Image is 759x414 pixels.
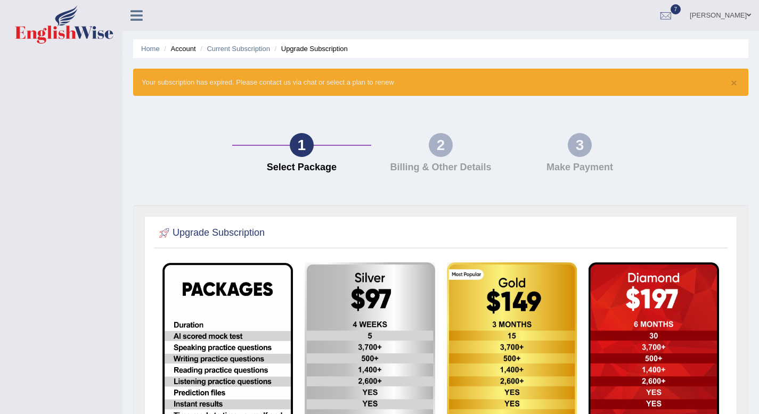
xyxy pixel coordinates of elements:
[272,44,348,54] li: Upgrade Subscription
[207,45,270,53] a: Current Subscription
[238,162,366,173] h4: Select Package
[671,4,681,14] span: 7
[429,133,453,157] div: 2
[290,133,314,157] div: 1
[377,162,505,173] h4: Billing & Other Details
[568,133,592,157] div: 3
[141,45,160,53] a: Home
[516,162,644,173] h4: Make Payment
[133,69,748,96] div: Your subscription has expired. Please contact us via chat or select a plan to renew
[157,225,265,241] h2: Upgrade Subscription
[161,44,195,54] li: Account
[731,77,737,88] button: ×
